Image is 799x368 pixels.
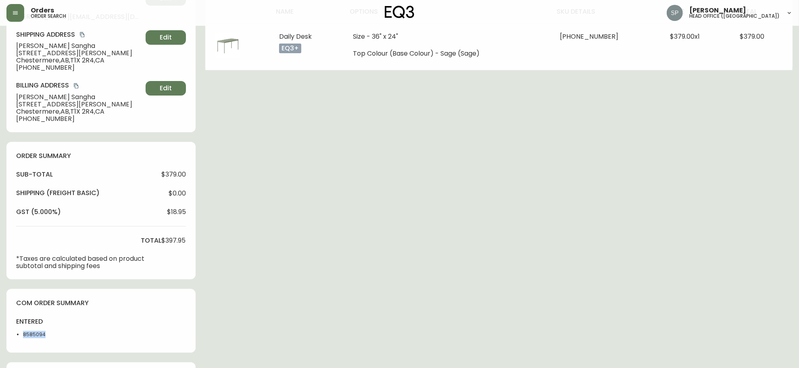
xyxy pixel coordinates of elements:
span: Chestermere , AB , T1X 2R4 , CA [16,57,142,64]
span: $0.00 [169,190,186,197]
span: [PHONE_NUMBER] [16,115,142,123]
h4: entered [16,317,66,326]
h4: order summary [16,152,186,160]
span: $379.00 [161,171,186,178]
button: Edit [146,30,186,45]
span: Daily Desk [279,32,312,41]
span: $379.00 x 1 [670,32,700,41]
button: Edit [146,81,186,96]
h4: Shipping Address [16,30,142,39]
span: [PERSON_NAME] [689,7,746,14]
button: copy [78,31,86,39]
h5: order search [31,14,66,19]
span: [STREET_ADDRESS][PERSON_NAME] [16,101,142,108]
span: Edit [160,33,172,42]
span: Orders [31,7,54,14]
span: Edit [160,84,172,93]
img: 625c6a88-5dfd-48ef-9262-b9222479f5b3Optional[Branch-Furniture-Large-Green-Daily-Desk].jpg [215,33,241,59]
span: [PHONE_NUMBER] [16,64,142,71]
li: Top Colour (Base Colour) - Sage (Sage) [353,50,540,57]
button: copy [72,82,80,90]
img: 0cb179e7bf3690758a1aaa5f0aafa0b4 [667,5,683,21]
h4: Billing Address [16,81,142,90]
span: [PERSON_NAME] Sangha [16,94,142,101]
span: $397.95 [161,237,186,244]
p: *Taxes are calculated based on product subtotal and shipping fees [16,255,161,270]
li: Size - 36" x 24" [353,33,540,40]
h5: head office ([GEOGRAPHIC_DATA]) [689,14,780,19]
span: Chestermere , AB , T1X 2R4 , CA [16,108,142,115]
h4: gst (5.000%) [16,208,61,216]
li: 8585094 [23,331,66,338]
span: $379.00 [740,32,764,41]
span: [PHONE_NUMBER] [560,32,618,41]
span: $18.95 [167,208,186,216]
img: logo [385,6,415,19]
h4: total [141,236,161,245]
span: [PERSON_NAME] Sangha [16,42,142,50]
h4: Shipping ( Freight Basic ) [16,189,100,198]
h4: sub-total [16,170,53,179]
span: [STREET_ADDRESS][PERSON_NAME] [16,50,142,57]
h4: com order summary [16,299,186,308]
p: eq3+ [279,44,301,53]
